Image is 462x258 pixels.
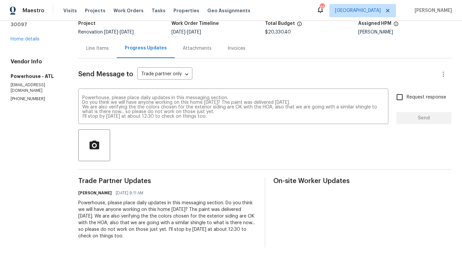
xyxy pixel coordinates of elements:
[11,82,62,94] p: [EMAIL_ADDRESS][DOMAIN_NAME]
[78,30,134,34] span: Renovation
[320,4,324,11] div: 65
[358,30,451,34] div: [PERSON_NAME]
[78,71,133,78] span: Send Message to
[358,21,391,26] h5: Assigned HPM
[171,30,185,34] span: [DATE]
[86,45,109,52] div: Line Items
[85,7,105,14] span: Projects
[407,94,446,101] span: Request response
[11,73,62,80] h5: Powerhouse - ATL
[113,7,144,14] span: Work Orders
[104,30,134,34] span: -
[393,21,399,30] span: The hpm assigned to this work order.
[78,200,257,239] div: Powerhouse, please place daily updates in this messaging section. Do you think we will have anyon...
[187,30,201,34] span: [DATE]
[265,21,295,26] h5: Total Budget
[11,37,39,41] a: Home details
[152,8,165,13] span: Tasks
[78,21,96,26] h5: Project
[11,96,62,102] p: [PHONE_NUMBER]
[228,45,245,52] div: Invoices
[265,30,291,34] span: $20,330.40
[297,21,302,30] span: The total cost of line items that have been proposed by Opendoor. This sum includes line items th...
[78,190,112,196] h6: [PERSON_NAME]
[116,190,143,196] span: [DATE] 9:11 AM
[125,45,167,51] div: Progress Updates
[171,30,201,34] span: -
[23,7,44,14] span: Maestro
[137,69,192,80] div: Trade partner only
[273,178,452,184] span: On-site Worker Updates
[183,45,212,52] div: Attachments
[78,178,257,184] span: Trade Partner Updates
[335,7,381,14] span: [GEOGRAPHIC_DATA]
[207,7,250,14] span: Geo Assignments
[120,30,134,34] span: [DATE]
[171,21,219,26] h5: Work Order Timeline
[173,7,199,14] span: Properties
[104,30,118,34] span: [DATE]
[11,58,62,65] h4: Vendor Info
[63,7,77,14] span: Visits
[412,7,452,14] span: [PERSON_NAME]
